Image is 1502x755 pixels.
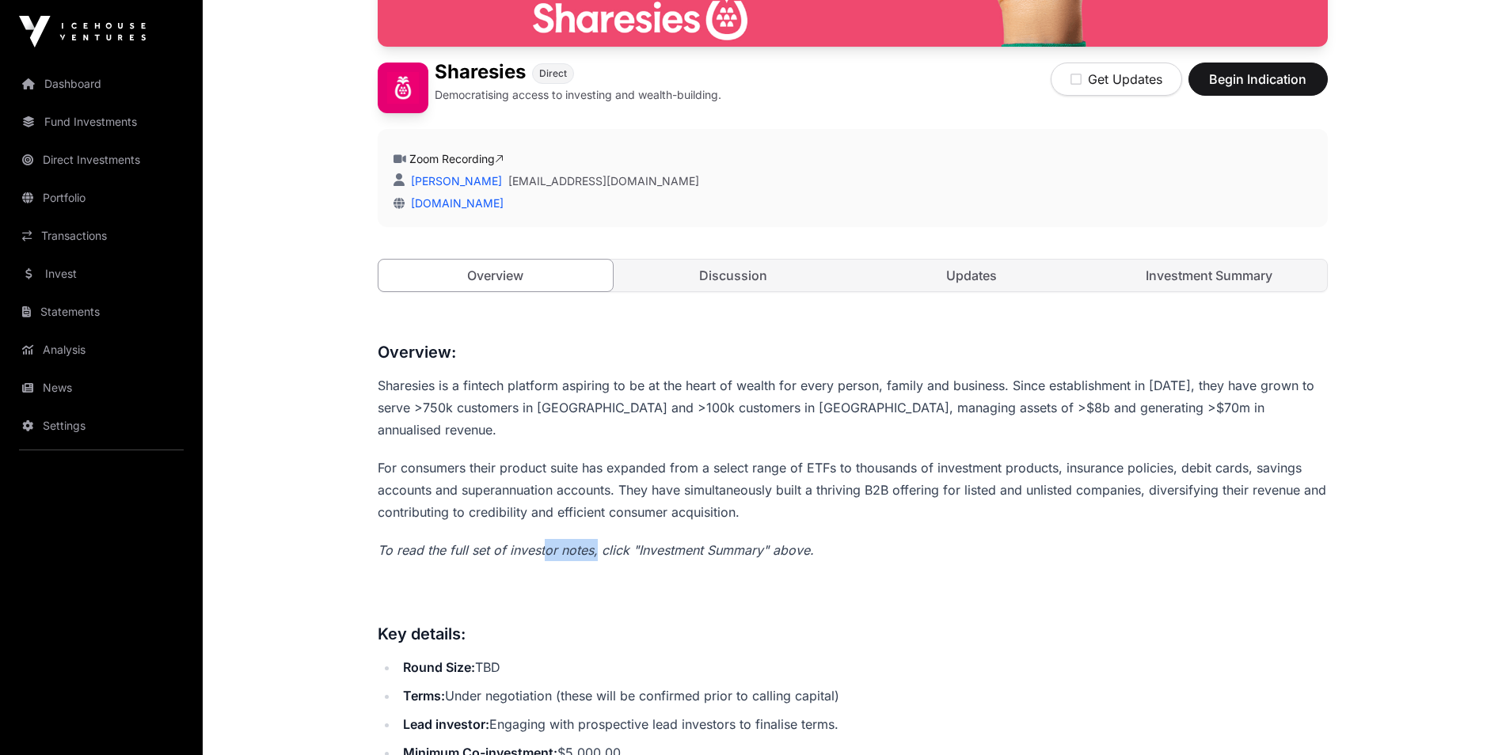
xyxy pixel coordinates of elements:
span: Begin Indication [1208,70,1308,89]
a: Direct Investments [13,142,190,177]
a: Transactions [13,218,190,253]
a: Updates [854,260,1089,291]
a: [EMAIL_ADDRESS][DOMAIN_NAME] [508,173,699,189]
h3: Overview: [378,340,1328,365]
iframe: Chat Widget [1423,679,1502,755]
a: Analysis [13,332,190,367]
a: Discussion [616,260,851,291]
a: Statements [13,294,190,329]
li: TBD [398,656,1328,678]
nav: Tabs [378,260,1327,291]
a: [PERSON_NAME] [408,174,502,188]
a: Fund Investments [13,104,190,139]
a: Dashboard [13,66,190,101]
a: [DOMAIN_NAME] [405,196,504,210]
strong: : [485,716,489,732]
a: Portfolio [13,180,190,215]
a: News [13,370,190,405]
li: Engaging with prospective lead investors to finalise terms. [398,713,1328,735]
p: For consumers their product suite has expanded from a select range of ETFs to thousands of invest... [378,457,1328,523]
span: Direct [539,67,567,80]
p: Sharesies is a fintech platform aspiring to be at the heart of wealth for every person, family an... [378,374,1328,441]
img: Icehouse Ventures Logo [19,16,146,47]
a: Investment Summary [1092,260,1327,291]
a: Invest [13,256,190,291]
a: Overview [378,259,614,292]
h1: Sharesies [435,63,526,84]
strong: Terms: [403,688,445,704]
strong: Round Size: [403,659,475,675]
em: To read the full set of investor notes, click "Investment Summary" above. [378,542,814,558]
a: Zoom Recording [409,152,504,165]
button: Get Updates [1051,63,1182,96]
li: Under negotiation (these will be confirmed prior to calling capital) [398,685,1328,707]
h3: Key details: [378,621,1328,647]
strong: Lead investor [403,716,485,732]
a: Settings [13,408,190,443]
a: Begin Indication [1188,78,1328,94]
img: Sharesies [378,63,428,113]
button: Begin Indication [1188,63,1328,96]
p: Democratising access to investing and wealth-building. [435,87,721,103]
